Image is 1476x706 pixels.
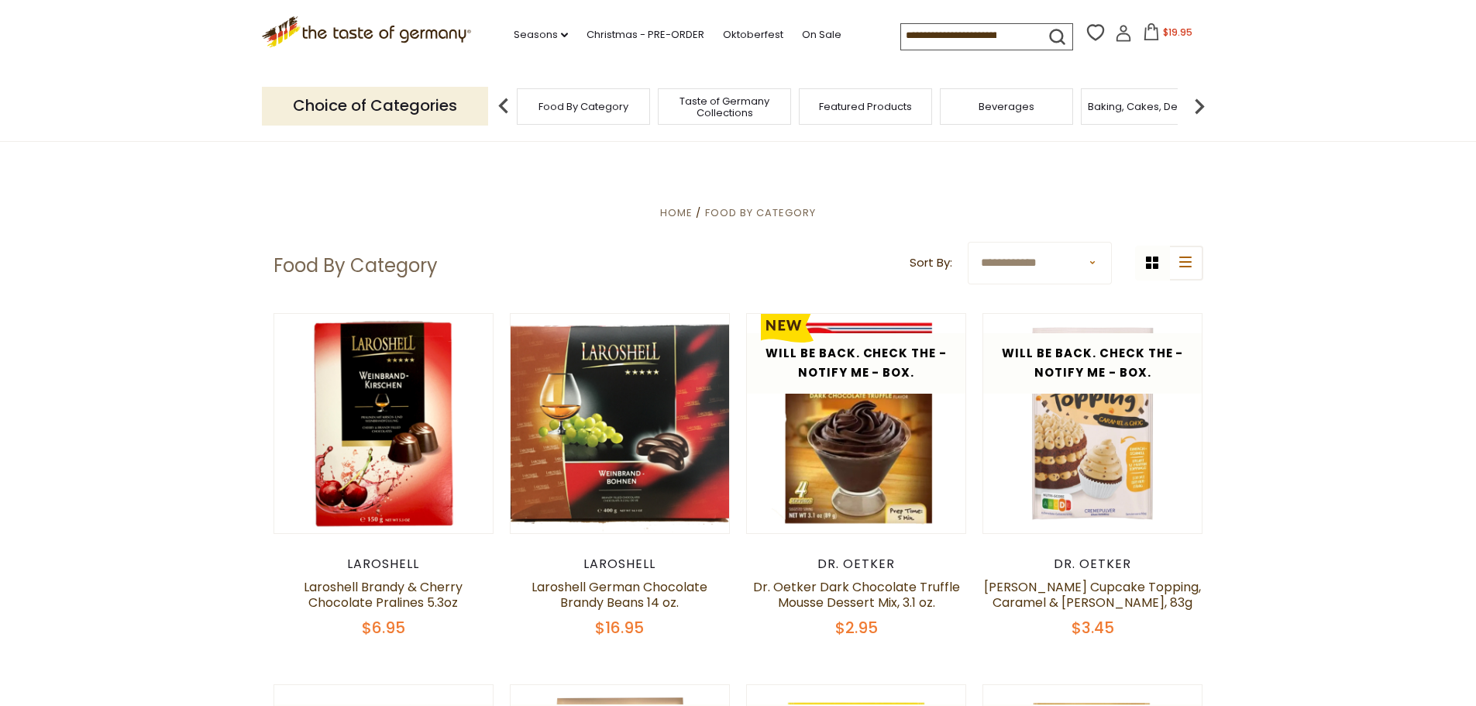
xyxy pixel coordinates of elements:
[274,314,494,533] img: Laroshell Brandy & Cherry Chocolate Pralines 5.3oz
[1135,23,1201,46] button: $19.95
[723,26,783,43] a: Oktoberfest
[983,314,1202,533] img: Dr. Oetker Cupcake Topping, Caramel & Brownie, 83g
[979,101,1034,112] a: Beverages
[910,253,952,273] label: Sort By:
[1072,617,1114,639] span: $3.45
[1184,91,1215,122] img: next arrow
[587,26,704,43] a: Christmas - PRE-ORDER
[538,101,628,112] a: Food By Category
[510,556,731,572] div: Laroshell
[1163,26,1192,39] span: $19.95
[511,314,730,533] img: Laroshell German Chocolate Brandy Beans 14 oz.
[662,95,786,119] a: Taste of Germany Collections
[753,578,960,611] a: Dr. Oetker Dark Chocolate Truffle Mousse Dessert Mix, 3.1 oz.
[982,556,1203,572] div: Dr. Oetker
[705,205,816,220] a: Food By Category
[274,556,494,572] div: Laroshell
[819,101,912,112] a: Featured Products
[746,556,967,572] div: Dr. Oetker
[802,26,841,43] a: On Sale
[1088,101,1208,112] a: Baking, Cakes, Desserts
[274,254,438,277] h1: Food By Category
[304,578,463,611] a: Laroshell Brandy & Cherry Chocolate Pralines 5.3oz
[362,617,405,639] span: $6.95
[514,26,568,43] a: Seasons
[660,205,693,220] a: Home
[595,617,644,639] span: $16.95
[262,87,488,125] p: Choice of Categories
[984,578,1201,611] a: [PERSON_NAME] Cupcake Topping, Caramel & [PERSON_NAME], 83g
[747,314,966,533] img: Dr. Oetker Dark Chocolate Truffle Mousse Dessert Mix, 3.1 oz.
[488,91,519,122] img: previous arrow
[835,617,878,639] span: $2.95
[532,578,707,611] a: Laroshell German Chocolate Brandy Beans 14 oz.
